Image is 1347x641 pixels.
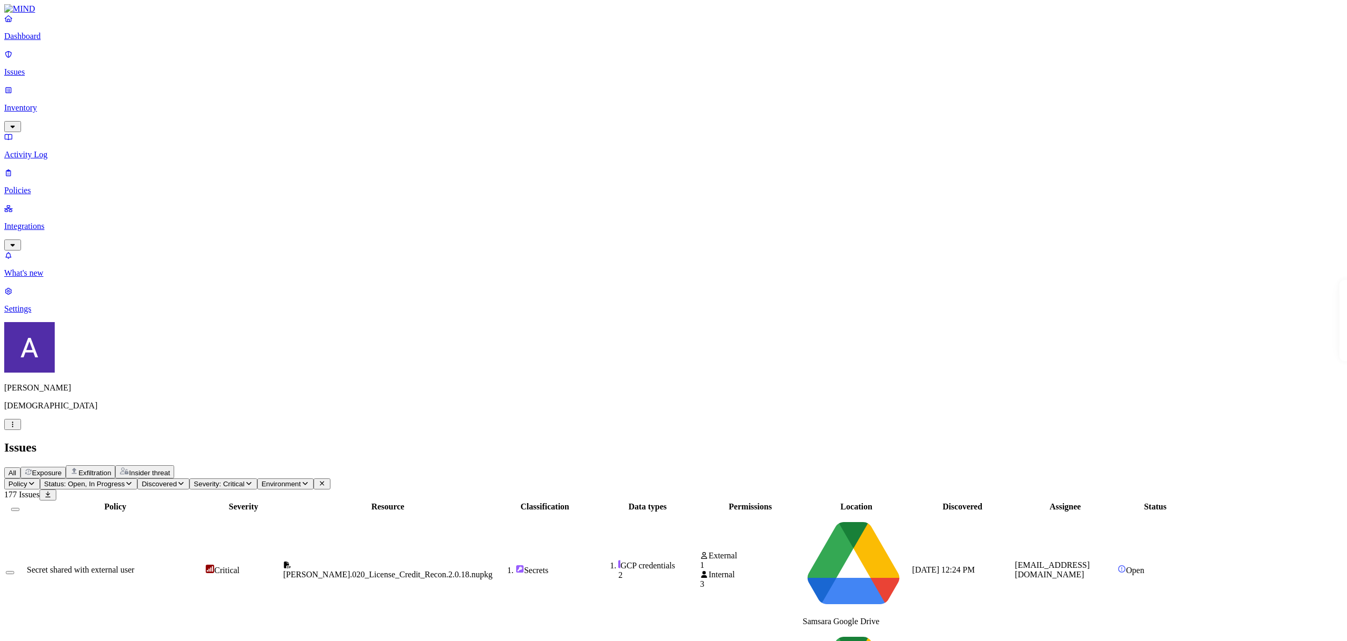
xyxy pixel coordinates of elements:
[700,560,800,570] div: 1
[283,502,492,512] div: Resource
[700,502,800,512] div: Permissions
[206,502,281,512] div: Severity
[803,617,880,626] span: Samsara Google Drive
[142,480,177,488] span: Discovered
[44,480,125,488] span: Status: Open, In Progress
[597,502,698,512] div: Data types
[8,480,27,488] span: Policy
[4,383,1343,393] p: [PERSON_NAME]
[912,565,975,574] span: [DATE] 12:24 PM
[4,304,1343,314] p: Settings
[4,103,1343,113] p: Inventory
[6,571,14,574] button: Select row
[283,570,492,579] span: [PERSON_NAME].020_License_Credit_Recon.2.0.18.nupkg
[1015,560,1090,579] span: [EMAIL_ADDRESS][DOMAIN_NAME]
[1118,565,1126,573] img: status-open
[4,490,39,499] span: 177 Issues
[8,469,16,477] span: All
[700,579,800,589] div: 3
[129,469,170,477] span: Insider threat
[32,469,62,477] span: Exposure
[11,508,19,511] button: Select all
[4,440,1343,455] h2: Issues
[206,565,214,573] img: severity-critical
[1118,502,1193,512] div: Status
[27,502,204,512] div: Policy
[214,566,239,575] span: Critical
[4,322,55,373] img: Avigail Bronznick
[27,565,134,574] span: Secret shared with external user
[803,502,910,512] div: Location
[4,32,1343,41] p: Dashboard
[1015,502,1115,512] div: Assignee
[4,150,1343,159] p: Activity Log
[4,401,1343,410] p: [DEMOGRAPHIC_DATA]
[194,480,244,488] span: Severity: Critical
[4,268,1343,278] p: What's new
[700,551,800,560] div: External
[516,565,595,575] div: Secrets
[618,560,620,568] img: secret-line
[912,502,1013,512] div: Discovered
[4,186,1343,195] p: Policies
[618,560,698,570] div: GCP credentials
[803,514,904,615] img: google-drive
[700,570,800,579] div: Internal
[516,565,524,573] img: secret
[78,469,111,477] span: Exfiltration
[4,4,35,14] img: MIND
[618,570,698,580] div: 2
[262,480,301,488] span: Environment
[495,502,595,512] div: Classification
[1126,566,1144,575] span: Open
[4,222,1343,231] p: Integrations
[4,67,1343,77] p: Issues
